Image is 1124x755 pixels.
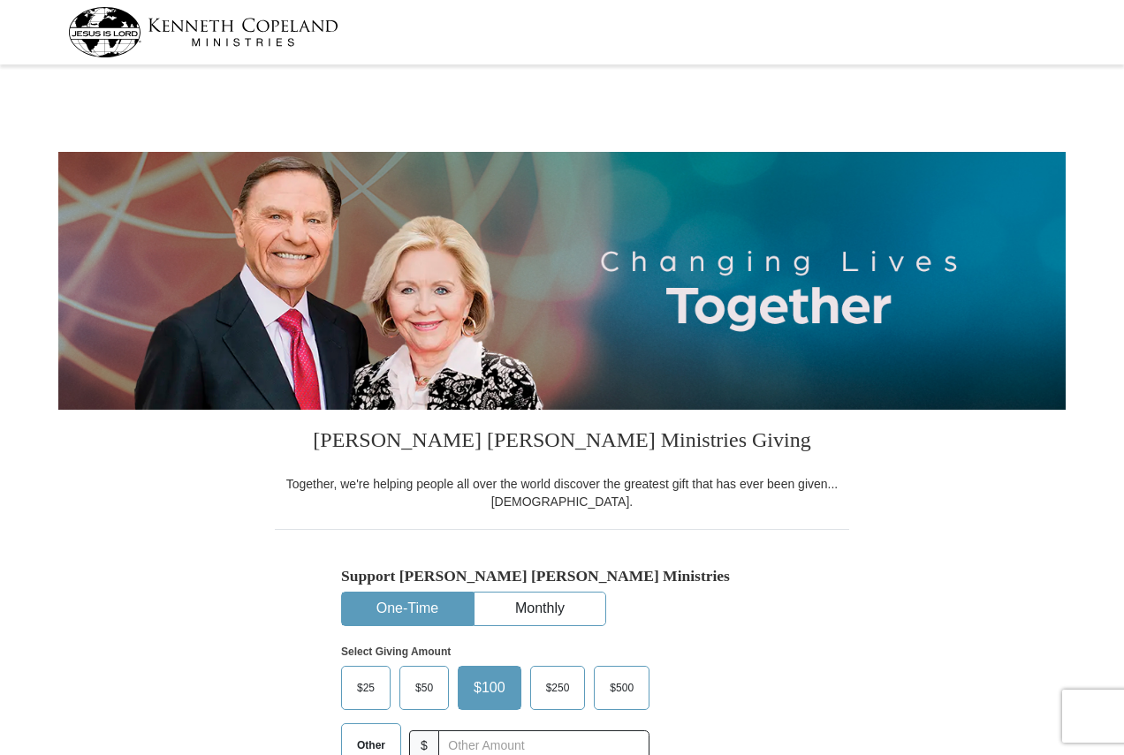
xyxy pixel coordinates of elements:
[342,593,473,625] button: One-Time
[348,675,384,701] span: $25
[341,646,451,658] strong: Select Giving Amount
[475,593,605,625] button: Monthly
[601,675,642,701] span: $500
[275,410,849,475] h3: [PERSON_NAME] [PERSON_NAME] Ministries Giving
[68,7,338,57] img: kcm-header-logo.svg
[275,475,849,510] div: Together, we're helping people all over the world discover the greatest gift that has ever been g...
[406,675,442,701] span: $50
[537,675,579,701] span: $250
[341,567,783,585] h5: Support [PERSON_NAME] [PERSON_NAME] Ministries
[465,675,514,701] span: $100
